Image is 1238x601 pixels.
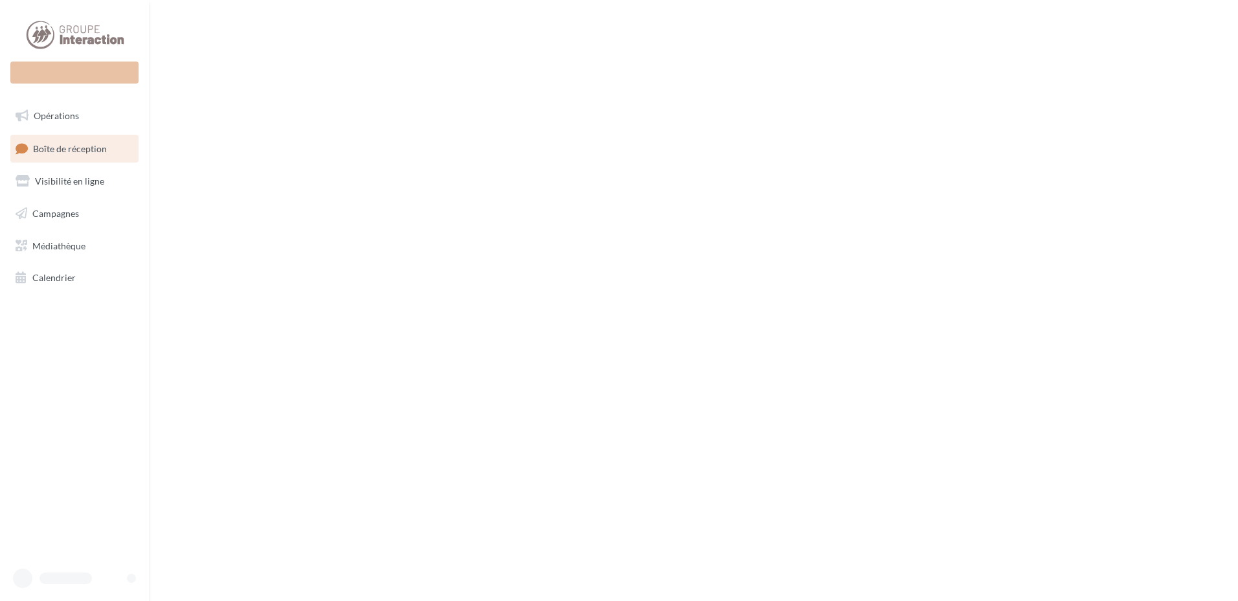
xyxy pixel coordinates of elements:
span: Médiathèque [32,240,85,251]
span: Opérations [34,110,79,121]
span: Visibilité en ligne [35,176,104,187]
a: Campagnes [8,200,141,227]
a: Calendrier [8,264,141,291]
div: Nouvelle campagne [10,62,139,84]
a: Boîte de réception [8,135,141,163]
a: Opérations [8,102,141,130]
a: Visibilité en ligne [8,168,141,195]
span: Boîte de réception [33,142,107,153]
span: Campagnes [32,208,79,219]
a: Médiathèque [8,232,141,260]
span: Calendrier [32,272,76,283]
